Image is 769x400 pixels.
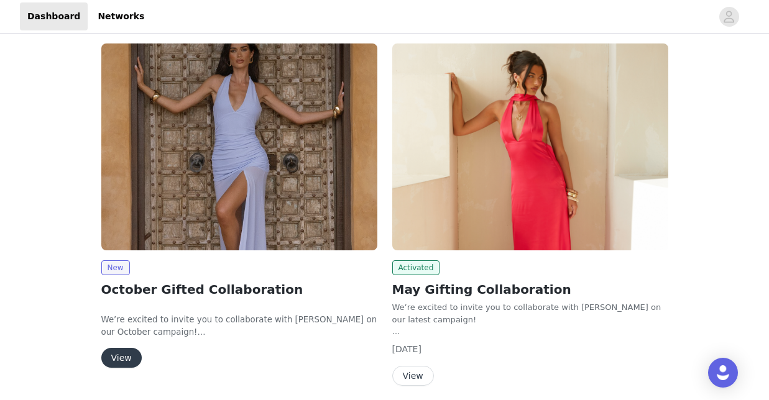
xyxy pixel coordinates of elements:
a: View [392,371,434,381]
a: Networks [90,2,152,30]
button: View [101,348,142,368]
div: avatar [723,7,735,27]
button: View [392,366,434,386]
a: Dashboard [20,2,88,30]
h2: October Gifted Collaboration [101,280,377,299]
span: New [101,260,130,275]
img: Peppermayo AUS [392,43,668,250]
span: [DATE] [392,344,421,354]
img: Peppermayo EU [101,43,377,250]
a: View [101,353,142,363]
h2: May Gifting Collaboration [392,280,668,299]
span: We’re excited to invite you to collaborate with [PERSON_NAME] on our October campaign! [101,315,377,337]
span: Activated [392,260,440,275]
div: We’re excited to invite you to collaborate with [PERSON_NAME] on our latest campaign! [392,301,668,325]
div: Open Intercom Messenger [708,358,738,388]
